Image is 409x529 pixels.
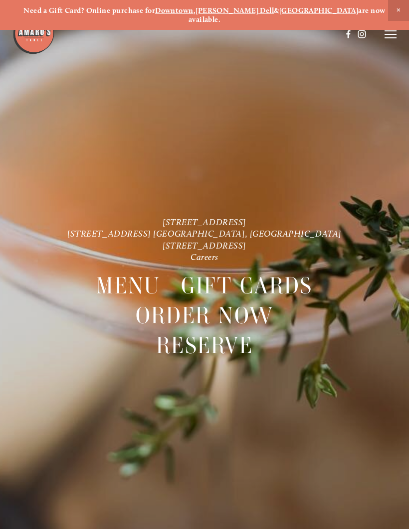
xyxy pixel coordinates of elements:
[163,217,246,227] a: [STREET_ADDRESS]
[156,331,253,361] span: Reserve
[196,6,274,15] a: [PERSON_NAME] Dell
[23,6,155,15] strong: Need a Gift Card? Online purchase for
[156,331,253,360] a: Reserve
[191,252,218,262] a: Careers
[136,301,274,331] span: Order Now
[163,240,246,251] a: [STREET_ADDRESS]
[136,301,274,330] a: Order Now
[194,6,196,15] strong: ,
[155,6,194,15] a: Downtown
[12,12,55,55] img: Amaro's Table
[67,228,342,239] a: [STREET_ADDRESS] [GEOGRAPHIC_DATA], [GEOGRAPHIC_DATA]
[181,271,313,300] a: Gift Cards
[189,6,387,24] strong: are now available.
[96,271,160,300] a: Menu
[279,6,359,15] a: [GEOGRAPHIC_DATA]
[274,6,279,15] strong: &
